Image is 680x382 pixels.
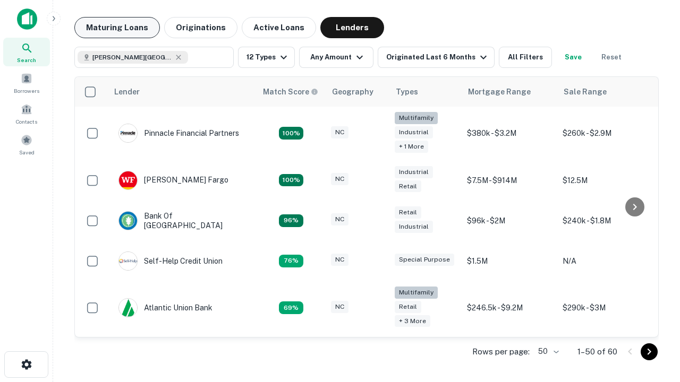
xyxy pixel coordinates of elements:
img: picture [119,299,137,317]
div: NC [331,301,348,313]
div: + 3 more [395,315,430,327]
div: Capitalize uses an advanced AI algorithm to match your search with the best lender. The match sco... [263,86,318,98]
img: picture [119,252,137,270]
th: Lender [108,77,257,107]
div: Geography [332,85,373,98]
button: Maturing Loans [74,17,160,38]
span: Saved [19,148,35,157]
iframe: Chat Widget [627,263,680,314]
div: Types [396,85,418,98]
td: $96k - $2M [462,201,557,241]
div: Industrial [395,221,433,233]
th: Sale Range [557,77,653,107]
th: Types [389,77,462,107]
td: $246.5k - $9.2M [462,281,557,335]
div: Retail [395,180,421,193]
th: Capitalize uses an advanced AI algorithm to match your search with the best lender. The match sco... [257,77,326,107]
th: Geography [326,77,389,107]
button: Save your search to get updates of matches that match your search criteria. [556,47,590,68]
div: Matching Properties: 11, hasApolloMatch: undefined [279,255,303,267]
div: Matching Properties: 10, hasApolloMatch: undefined [279,301,303,314]
td: N/A [557,241,653,281]
span: [PERSON_NAME][GEOGRAPHIC_DATA], [GEOGRAPHIC_DATA] [92,53,172,62]
div: Special Purpose [395,254,454,266]
h6: Match Score [263,86,316,98]
div: Mortgage Range [468,85,531,98]
div: Industrial [395,166,433,178]
div: [PERSON_NAME] Fargo [118,171,228,190]
td: $240k - $1.8M [557,201,653,241]
div: Pinnacle Financial Partners [118,124,239,143]
td: $290k - $3M [557,281,653,335]
div: Bank Of [GEOGRAPHIC_DATA] [118,211,246,230]
div: Originated Last 6 Months [386,51,490,64]
div: NC [331,126,348,138]
div: NC [331,173,348,185]
button: Lenders [320,17,384,38]
button: 12 Types [238,47,295,68]
button: Any Amount [299,47,373,68]
div: Multifamily [395,286,438,299]
div: NC [331,254,348,266]
button: Active Loans [242,17,316,38]
td: $1.5M [462,241,557,281]
td: $12.5M [557,160,653,201]
a: Saved [3,130,50,159]
button: Go to next page [641,343,658,360]
div: + 1 more [395,141,428,153]
button: Originations [164,17,237,38]
div: Industrial [395,126,433,138]
img: picture [119,124,137,142]
div: Multifamily [395,112,438,124]
span: Contacts [16,117,37,126]
p: 1–50 of 60 [577,345,617,358]
img: picture [119,212,137,230]
div: Lender [114,85,140,98]
div: 50 [534,344,560,359]
td: $380k - $3.2M [462,107,557,160]
td: $7.5M - $914M [462,160,557,201]
a: Search [3,38,50,66]
button: Reset [594,47,628,68]
p: Rows per page: [472,345,530,358]
div: Matching Properties: 14, hasApolloMatch: undefined [279,214,303,227]
div: NC [331,213,348,225]
div: Self-help Credit Union [118,251,223,271]
div: Retail [395,301,421,313]
button: Originated Last 6 Months [378,47,495,68]
div: Matching Properties: 15, hasApolloMatch: undefined [279,174,303,187]
img: capitalize-icon.png [17,8,37,30]
img: picture [119,171,137,189]
div: Retail [395,206,421,219]
span: Borrowers [14,86,39,95]
div: Matching Properties: 26, hasApolloMatch: undefined [279,127,303,140]
td: $260k - $2.9M [557,107,653,160]
button: All Filters [499,47,552,68]
div: Atlantic Union Bank [118,298,212,317]
div: Sale Range [564,85,607,98]
a: Contacts [3,99,50,128]
span: Search [17,56,36,64]
th: Mortgage Range [462,77,557,107]
a: Borrowers [3,68,50,97]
